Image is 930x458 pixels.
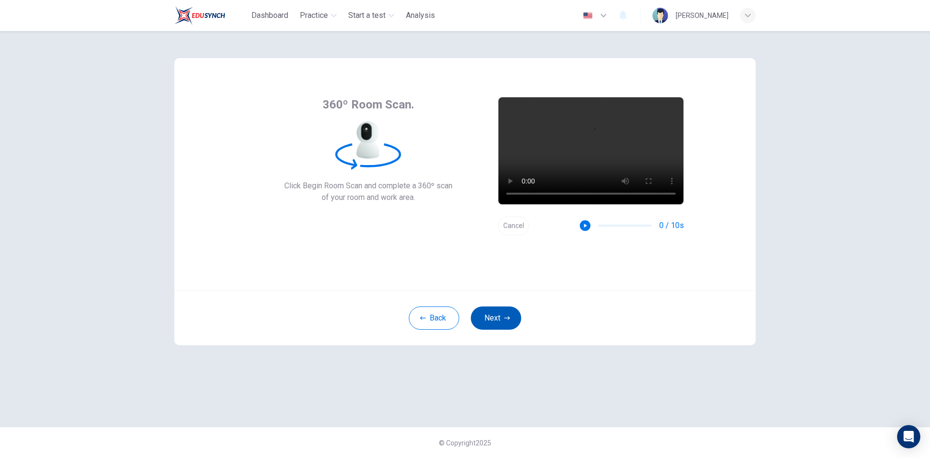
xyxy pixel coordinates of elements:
span: of your room and work area. [284,192,452,203]
div: [PERSON_NAME] [676,10,728,21]
img: Profile picture [652,8,668,23]
span: 360º Room Scan. [323,97,414,112]
span: Click Begin Room Scan and complete a 360º scan [284,180,452,192]
button: Next [471,306,521,330]
span: Start a test [348,10,386,21]
button: Analysis [402,7,439,24]
div: Open Intercom Messenger [897,425,920,448]
span: Practice [300,10,328,21]
button: Cancel [498,216,529,235]
img: en [582,12,594,19]
button: Practice [296,7,341,24]
button: Back [409,306,459,330]
span: Analysis [406,10,435,21]
button: Start a test [344,7,398,24]
img: Train Test logo [174,6,225,25]
a: Train Test logo [174,6,248,25]
span: 0 / 10s [659,220,684,231]
button: Dashboard [248,7,292,24]
span: Dashboard [251,10,288,21]
span: © Copyright 2025 [439,439,491,447]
